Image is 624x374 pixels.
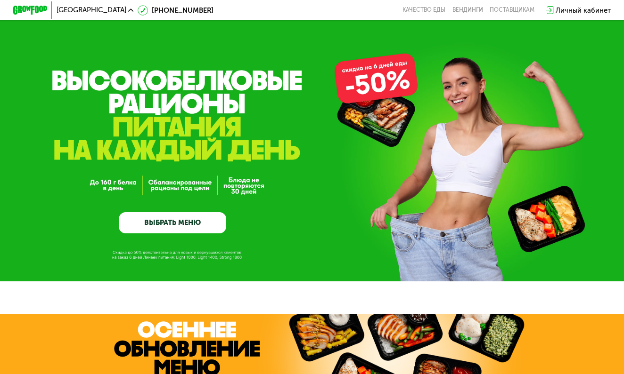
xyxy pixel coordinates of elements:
[138,5,213,16] a: [PHONE_NUMBER]
[452,7,483,14] a: Вендинги
[119,212,227,234] a: ВЫБРАТЬ МЕНЮ
[57,7,126,14] span: [GEOGRAPHIC_DATA]
[402,7,445,14] a: Качество еды
[556,5,611,16] div: Личный кабинет
[490,7,534,14] div: поставщикам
